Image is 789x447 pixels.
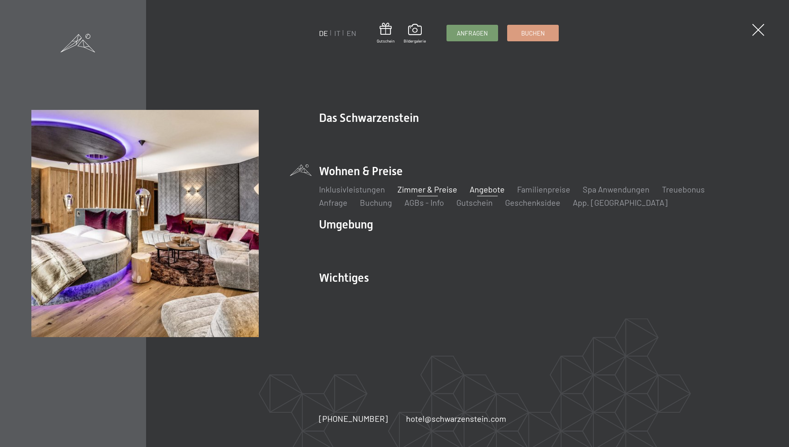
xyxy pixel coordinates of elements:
a: hotel@schwarzenstein.com [406,413,506,424]
a: Gutschein [456,197,493,207]
span: Gutschein [377,38,394,44]
a: Angebote [470,184,505,194]
span: [PHONE_NUMBER] [319,414,388,423]
a: Buchung [360,197,392,207]
span: Buchen [521,29,545,38]
span: Bildergalerie [404,38,426,44]
a: Inklusivleistungen [319,184,385,194]
a: [PHONE_NUMBER] [319,413,388,424]
img: Ihr Urlaub in Südtirol: Angebote im Hotel Schwarzenstein [31,110,259,338]
a: Gutschein [377,23,394,44]
a: Anfragen [447,25,498,41]
a: AGBs - Info [404,197,444,207]
a: IT [334,29,340,38]
a: Familienpreise [517,184,570,194]
a: Geschenksidee [505,197,560,207]
a: Zimmer & Preise [397,184,457,194]
a: DE [319,29,328,38]
a: EN [347,29,356,38]
a: Treuebonus [662,184,705,194]
span: Anfragen [457,29,488,38]
a: Bildergalerie [404,24,426,44]
a: Anfrage [319,197,347,207]
a: Spa Anwendungen [583,184,650,194]
a: App. [GEOGRAPHIC_DATA] [573,197,668,207]
a: Buchen [508,25,558,41]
